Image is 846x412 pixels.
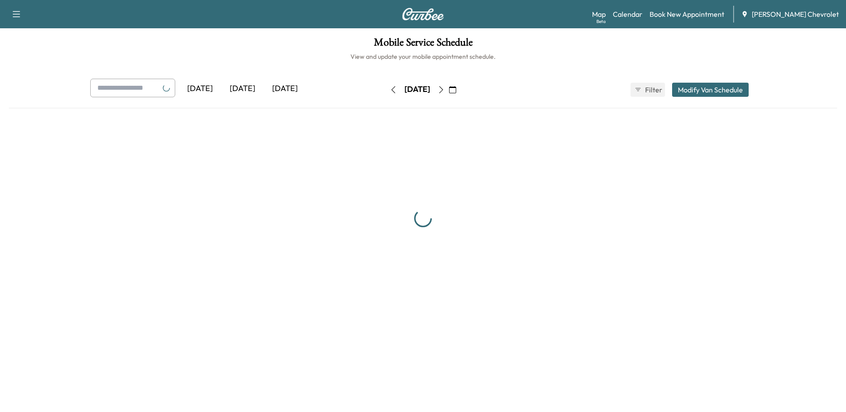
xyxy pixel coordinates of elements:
[613,9,642,19] a: Calendar
[221,79,264,99] div: [DATE]
[9,52,837,61] h6: View and update your mobile appointment schedule.
[645,84,661,95] span: Filter
[596,18,606,25] div: Beta
[672,83,749,97] button: Modify Van Schedule
[179,79,221,99] div: [DATE]
[9,37,837,52] h1: Mobile Service Schedule
[404,84,430,95] div: [DATE]
[752,9,839,19] span: [PERSON_NAME] Chevrolet
[264,79,306,99] div: [DATE]
[402,8,444,20] img: Curbee Logo
[650,9,724,19] a: Book New Appointment
[631,83,665,97] button: Filter
[592,9,606,19] a: MapBeta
